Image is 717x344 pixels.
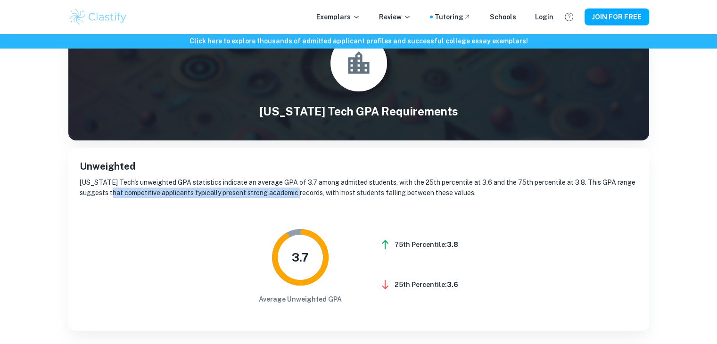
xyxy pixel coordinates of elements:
[447,281,458,288] b: 3.6
[395,279,458,290] h6: 25th Percentile:
[292,250,309,264] tspan: 3.7
[447,241,458,248] b: 3.8
[259,294,342,304] h6: Average Unweighted GPA
[395,239,458,250] h6: 75th Percentile:
[2,36,715,46] h6: Click here to explore thousands of admitted applicant profiles and successful college essay exemp...
[68,103,649,120] h1: [US_STATE] Tech GPA Requirements
[561,9,577,25] button: Help and Feedback
[316,12,360,22] p: Exemplars
[80,177,638,198] p: [US_STATE] Tech's unweighted GPA statistics indicate an average GPA of 3.7 among admitted student...
[535,12,553,22] a: Login
[379,12,411,22] p: Review
[80,159,638,173] h5: Unweighted
[585,8,649,25] button: JOIN FOR FREE
[435,12,471,22] a: Tutoring
[490,12,516,22] a: Schools
[68,8,128,26] img: Clastify logo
